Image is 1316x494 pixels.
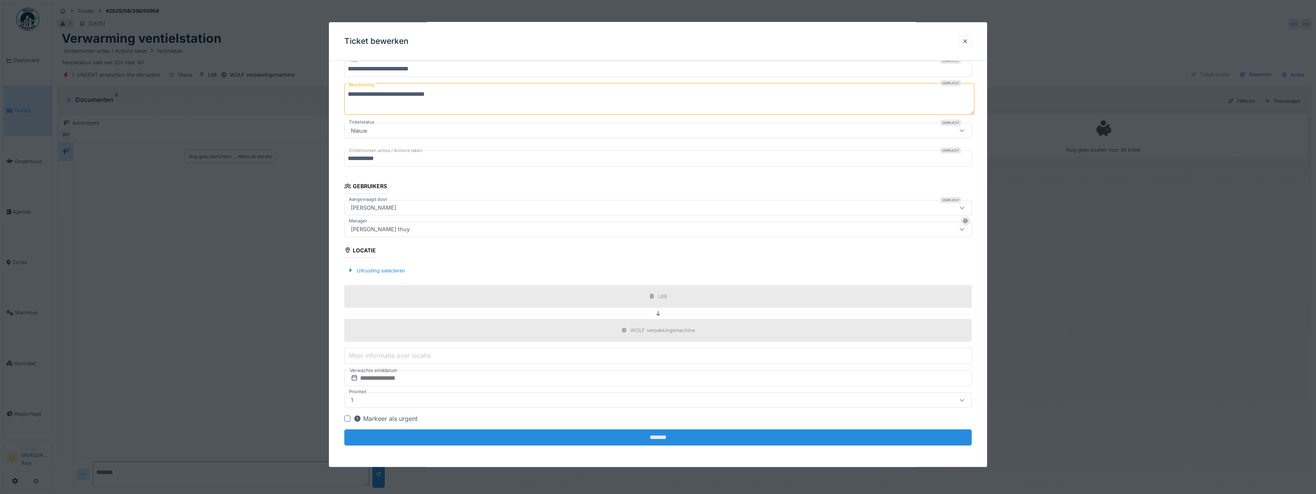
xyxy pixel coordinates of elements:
label: Beschrijving [347,80,376,90]
div: Markeer als urgent [354,414,417,423]
label: Ondernomen acties / Actions taken [347,147,424,154]
div: Verplicht [940,147,961,154]
div: L68 [658,293,667,300]
div: Uitrusting selecteren [344,265,408,275]
div: Verplicht [940,120,961,126]
div: Gebruikers [344,180,387,194]
label: Titel [347,58,360,64]
div: Verplicht [940,80,961,86]
div: Locatie [344,244,376,257]
div: Nieuw [348,126,370,135]
div: Verplicht [940,58,961,64]
h3: Ticket bewerken [344,37,409,46]
label: Verwachte einddatum [349,366,398,375]
div: [PERSON_NAME] [348,203,399,212]
label: Meer informatie over locatie [347,351,433,360]
label: Manager [347,217,369,224]
label: Prioriteit [347,389,368,395]
div: Verplicht [940,197,961,203]
div: 1 [348,396,356,404]
div: WOLF verpakkingsmachine [630,327,695,334]
label: Aangevraagd door [347,196,389,202]
label: Ticketstatus [347,119,376,125]
div: [PERSON_NAME] thuy [348,225,413,233]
